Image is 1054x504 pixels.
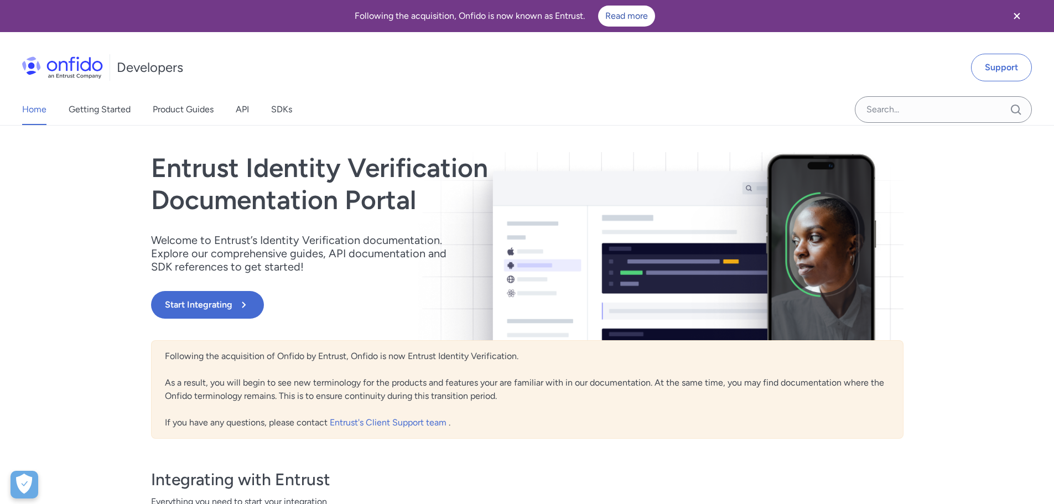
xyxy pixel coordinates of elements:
[151,340,904,439] div: Following the acquisition of Onfido by Entrust, Onfido is now Entrust Identity Verification. As a...
[151,291,264,319] button: Start Integrating
[598,6,655,27] a: Read more
[11,471,38,498] div: Cookie Preferences
[69,94,131,125] a: Getting Started
[330,417,449,428] a: Entrust's Client Support team
[22,94,46,125] a: Home
[13,6,996,27] div: Following the acquisition, Onfido is now known as Entrust.
[996,2,1037,30] button: Close banner
[1010,9,1024,23] svg: Close banner
[151,291,678,319] a: Start Integrating
[855,96,1032,123] input: Onfido search input field
[151,152,678,216] h1: Entrust Identity Verification Documentation Portal
[117,59,183,76] h1: Developers
[11,471,38,498] button: Open Preferences
[971,54,1032,81] a: Support
[151,233,461,273] p: Welcome to Entrust’s Identity Verification documentation. Explore our comprehensive guides, API d...
[22,56,103,79] img: Onfido Logo
[153,94,214,125] a: Product Guides
[271,94,292,125] a: SDKs
[151,469,904,491] h3: Integrating with Entrust
[236,94,249,125] a: API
